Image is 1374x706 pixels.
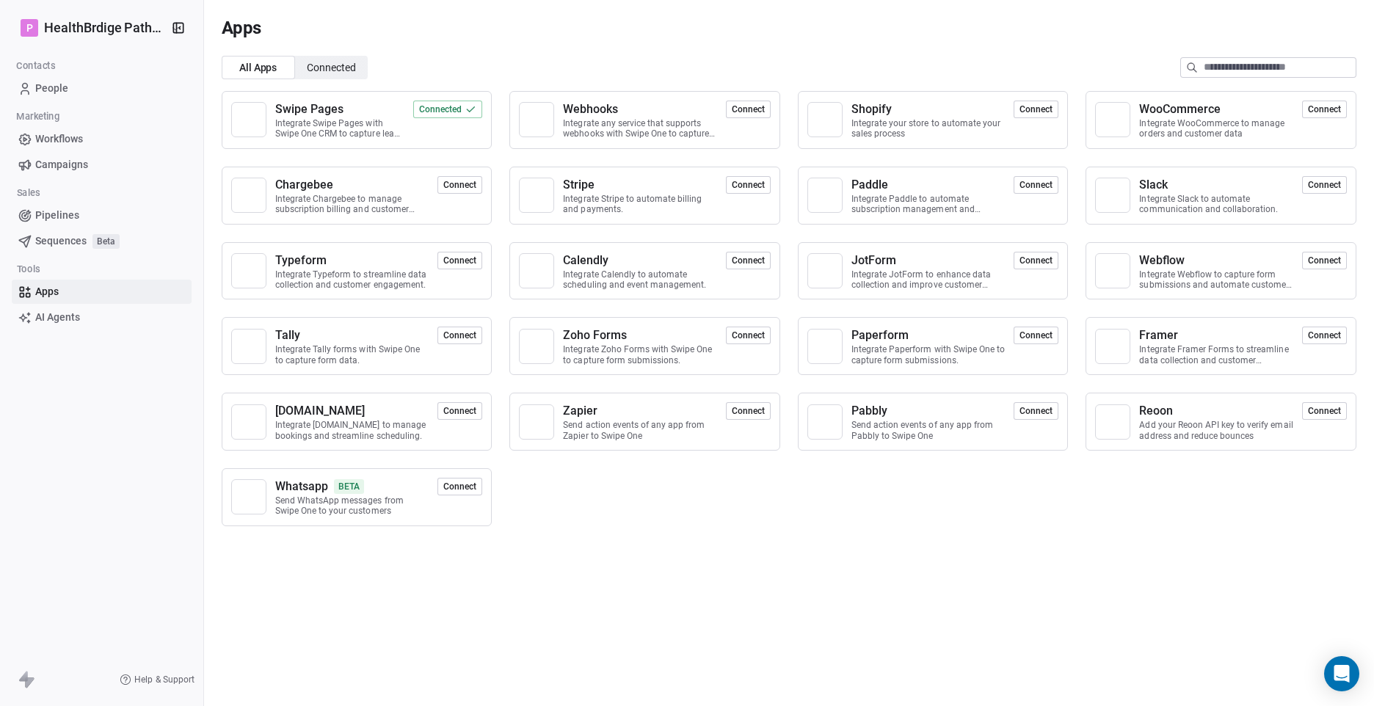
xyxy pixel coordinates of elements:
[807,253,843,288] a: NA
[231,102,266,137] a: NA
[1014,178,1058,192] a: Connect
[1102,411,1124,433] img: NA
[437,404,482,418] a: Connect
[35,208,79,223] span: Pipelines
[1139,101,1293,118] a: WooCommerce
[44,18,167,37] span: HealthBrdige Pathways
[275,101,404,118] a: Swipe Pages
[238,109,260,131] img: NA
[437,327,482,344] button: Connect
[1139,327,1293,344] a: Framer
[275,344,429,365] div: Integrate Tally forms with Swipe One to capture form data.
[851,402,887,420] div: Pabbly
[726,253,771,267] a: Connect
[519,404,554,440] a: NA
[275,327,300,344] div: Tally
[726,328,771,342] a: Connect
[563,269,716,291] div: Integrate Calendly to automate scheduling and event management.
[275,420,429,441] div: Integrate [DOMAIN_NAME] to manage bookings and streamline scheduling.
[238,335,260,357] img: NA
[726,252,771,269] button: Connect
[1014,252,1058,269] button: Connect
[1095,178,1130,213] a: NA
[134,674,194,685] span: Help & Support
[851,176,888,194] div: Paddle
[1139,252,1185,269] div: Webflow
[563,176,595,194] div: Stripe
[275,269,429,291] div: Integrate Typeform to streamline data collection and customer engagement.
[1139,252,1293,269] a: Webflow
[231,329,266,364] a: NA
[12,229,192,253] a: SequencesBeta
[1102,184,1124,206] img: NA
[10,55,61,77] span: Contacts
[1302,178,1347,192] a: Connect
[851,101,892,118] div: Shopify
[18,15,161,40] button: PHealthBrdige Pathways
[275,176,333,194] div: Chargebee
[1139,118,1293,139] div: Integrate WooCommerce to manage orders and customer data
[851,176,1005,194] a: Paddle
[526,109,548,131] img: NA
[1139,176,1168,194] div: Slack
[437,328,482,342] a: Connect
[726,327,771,344] button: Connect
[437,178,482,192] a: Connect
[35,284,59,299] span: Apps
[1139,176,1293,194] a: Slack
[120,674,194,685] a: Help & Support
[334,479,364,494] span: BETA
[1014,253,1058,267] a: Connect
[35,81,68,96] span: People
[275,402,365,420] div: [DOMAIN_NAME]
[726,402,771,420] button: Connect
[726,176,771,194] button: Connect
[814,411,836,433] img: NA
[1302,102,1347,116] a: Connect
[1139,327,1178,344] div: Framer
[563,118,716,139] div: Integrate any service that supports webhooks with Swipe One to capture and automate data workflows.
[437,478,482,495] button: Connect
[726,404,771,418] a: Connect
[12,76,192,101] a: People
[275,101,343,118] div: Swipe Pages
[519,253,554,288] a: NA
[275,495,429,517] div: Send WhatsApp messages from Swipe One to your customers
[563,101,618,118] div: Webhooks
[1014,327,1058,344] button: Connect
[1139,101,1221,118] div: WooCommerce
[807,102,843,137] a: NA
[851,420,1005,441] div: Send action events of any app from Pabbly to Swipe One
[1014,101,1058,118] button: Connect
[526,184,548,206] img: NA
[563,402,597,420] div: Zapier
[275,252,429,269] a: Typeform
[238,411,260,433] img: NA
[1095,329,1130,364] a: NA
[851,402,1005,420] a: Pabbly
[437,479,482,493] a: Connect
[814,335,836,357] img: NA
[437,252,482,269] button: Connect
[12,153,192,177] a: Campaigns
[437,253,482,267] a: Connect
[437,402,482,420] button: Connect
[275,402,429,420] a: [DOMAIN_NAME]
[1302,252,1347,269] button: Connect
[563,402,716,420] a: Zapier
[1014,402,1058,420] button: Connect
[238,260,260,282] img: NA
[807,329,843,364] a: NA
[1095,404,1130,440] a: NA
[231,253,266,288] a: NA
[851,118,1005,139] div: Integrate your store to automate your sales process
[851,101,1005,118] a: Shopify
[1302,327,1347,344] button: Connect
[1302,101,1347,118] button: Connect
[526,335,548,357] img: NA
[814,260,836,282] img: NA
[12,203,192,228] a: Pipelines
[1095,102,1130,137] a: NA
[275,478,328,495] div: Whatsapp
[413,102,482,116] a: Connected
